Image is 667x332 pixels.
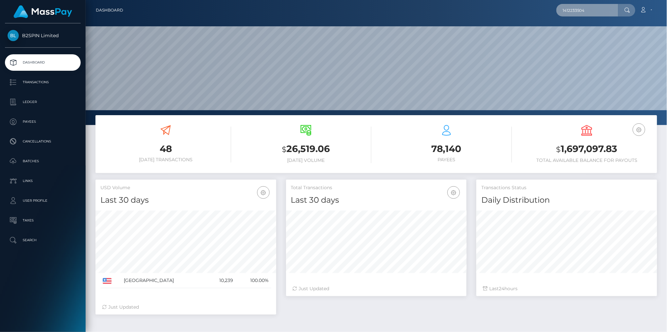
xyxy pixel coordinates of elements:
p: Dashboard [8,58,78,67]
h3: 78,140 [381,142,512,155]
p: Ledger [8,97,78,107]
a: Dashboard [5,54,81,71]
h6: Payees [381,157,512,163]
span: B2SPIN Limited [5,33,81,38]
p: Taxes [8,216,78,225]
a: Links [5,173,81,189]
h4: Last 30 days [291,194,462,206]
h3: 26,519.06 [241,142,372,156]
h3: 1,697,097.83 [522,142,653,156]
td: 100.00% [235,273,271,288]
h6: [DATE] Volume [241,158,372,163]
a: Taxes [5,212,81,229]
h3: 48 [100,142,231,155]
h5: Transactions Status [481,185,652,191]
p: Cancellations [8,137,78,146]
small: $ [556,145,561,154]
a: Search [5,232,81,248]
h4: Last 30 days [100,194,271,206]
img: B2SPIN Limited [8,30,19,41]
div: Just Updated [102,304,270,311]
h5: Total Transactions [291,185,462,191]
a: Transactions [5,74,81,90]
img: US.png [103,278,112,284]
a: Dashboard [96,3,123,17]
img: MassPay Logo [13,5,72,18]
a: Cancellations [5,133,81,150]
input: Search... [556,4,618,16]
a: Batches [5,153,81,169]
small: $ [282,145,287,154]
p: User Profile [8,196,78,206]
p: Links [8,176,78,186]
p: Transactions [8,77,78,87]
p: Batches [8,156,78,166]
a: User Profile [5,192,81,209]
td: 10,239 [207,273,235,288]
p: Search [8,235,78,245]
h6: [DATE] Transactions [100,157,231,163]
a: Ledger [5,94,81,110]
p: Payees [8,117,78,127]
a: Payees [5,114,81,130]
span: 24 [499,286,504,292]
div: Just Updated [293,285,460,292]
div: Last hours [483,285,651,292]
h6: Total Available Balance for Payouts [522,158,653,163]
h4: Daily Distribution [481,194,652,206]
h5: USD Volume [100,185,271,191]
td: [GEOGRAPHIC_DATA] [121,273,207,288]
